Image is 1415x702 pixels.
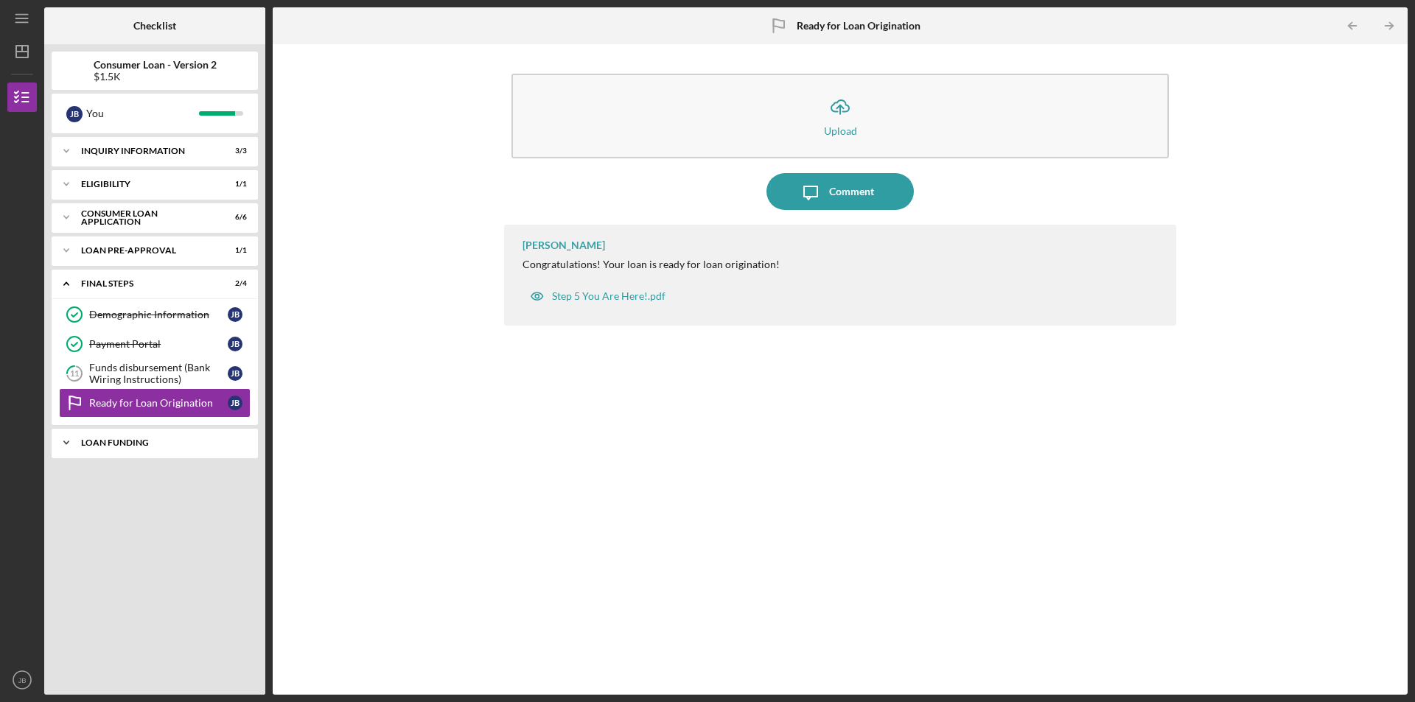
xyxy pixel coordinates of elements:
div: 1 / 1 [220,180,247,189]
text: JB [18,676,26,684]
tspan: 11 [70,369,79,379]
div: Upload [824,125,857,136]
div: J B [228,337,242,351]
div: 6 / 6 [220,213,247,222]
div: Ready for Loan Origination [89,397,228,409]
button: Upload [511,74,1169,158]
div: Funds disbursement (Bank Wiring Instructions) [89,362,228,385]
button: Step 5 You Are Here!.pdf [523,281,673,311]
div: Congratulations! Your loan is ready for loan origination! [523,259,780,270]
b: Consumer Loan - Version 2 [94,59,217,71]
div: Step 5 You Are Here!.pdf [552,290,665,302]
div: FINAL STEPS [81,279,210,288]
div: Demographic Information [89,309,228,320]
div: Eligibility [81,180,210,189]
div: Consumer Loan Application [81,209,210,226]
a: Ready for Loan OriginationJB [59,388,251,418]
div: Loan Pre-Approval [81,246,210,255]
div: Comment [829,173,874,210]
div: J B [66,106,83,122]
div: Payment Portal [89,338,228,350]
b: Ready for Loan Origination [797,20,920,32]
b: Checklist [133,20,176,32]
a: 11Funds disbursement (Bank Wiring Instructions)JB [59,359,251,388]
a: Payment PortalJB [59,329,251,359]
div: Loan Funding [81,438,240,447]
div: You [86,101,199,126]
div: J B [228,307,242,322]
div: J B [228,396,242,410]
button: JB [7,665,37,695]
div: [PERSON_NAME] [523,239,605,251]
div: $1.5K [94,71,217,83]
div: 2 / 4 [220,279,247,288]
a: Demographic InformationJB [59,300,251,329]
div: J B [228,366,242,381]
div: 3 / 3 [220,147,247,155]
button: Comment [766,173,914,210]
div: 1 / 1 [220,246,247,255]
div: Inquiry Information [81,147,210,155]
